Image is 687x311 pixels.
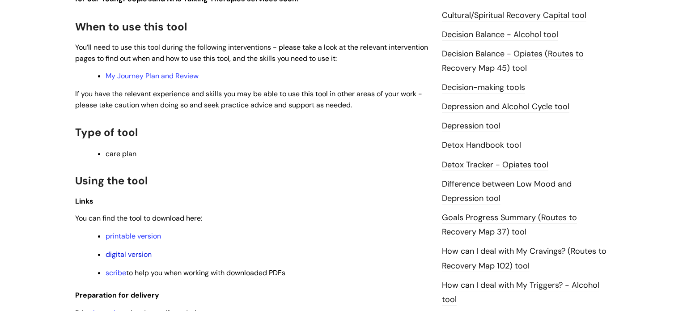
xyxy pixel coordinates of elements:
span: Links [75,196,93,206]
a: Decision Balance - Alcohol tool [442,29,558,41]
a: Detox Handbook tool [442,140,521,151]
a: How can I deal with My Cravings? (Routes to Recovery Map 102) tool [442,246,606,272]
a: Detox Tracker - Opiates tool [442,159,548,171]
a: digital version [106,250,152,259]
a: Depression tool [442,120,500,132]
a: Decision Balance - Opiates (Routes to Recovery Map 45) tool [442,48,584,74]
a: Decision-making tools [442,82,525,94]
a: Difference between Low Mood and Depression tool [442,179,572,204]
span: If you have the relevant experience and skills you may be able to use this tool in other areas of... [75,89,422,110]
span: You can find the tool to download here: [75,213,202,223]
a: printable version [106,231,161,241]
a: Depression and Alcohol Cycle tool [442,101,569,113]
a: Cultural/Spiritual Recovery Capital tool [442,10,586,21]
a: My Journey Plan and Review [106,71,199,81]
span: Type of tool [75,125,138,139]
span: When to use this tool [75,20,187,34]
span: You’ll need to use this tool during the following interventions - please take a look at the relev... [75,43,428,63]
a: How can I deal with My Triggers? - Alcohol tool [442,280,599,306]
span: Using the tool [75,174,148,187]
span: Preparation for delivery [75,290,159,300]
a: Goals Progress Summary (Routes to Recovery Map 37) tool [442,212,577,238]
span: to help you when working with downloaded PDFs [106,268,285,277]
span: care plan [106,149,136,158]
a: scribe [106,268,126,277]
